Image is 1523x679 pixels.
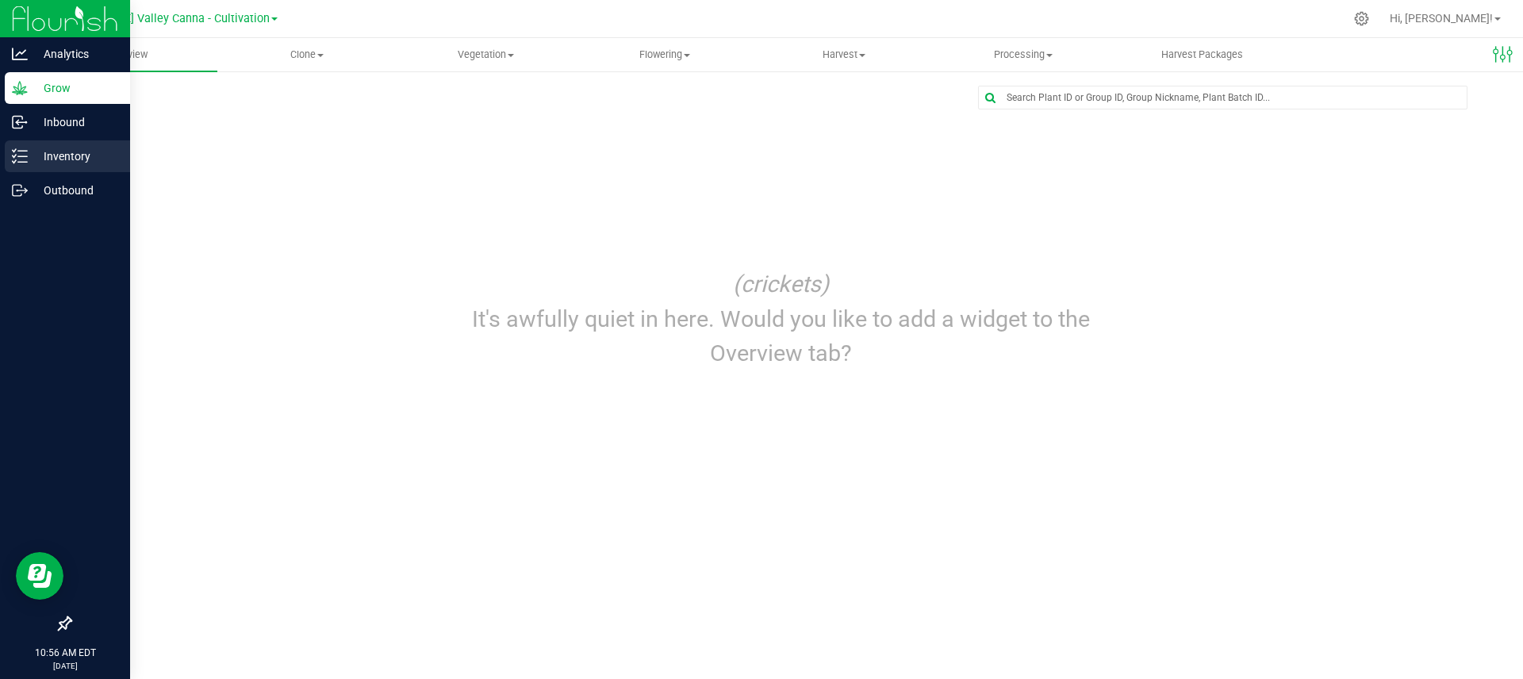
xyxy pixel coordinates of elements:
[575,38,754,71] a: Flowering
[28,181,123,200] p: Outbound
[754,38,934,71] a: Harvest
[28,147,123,166] p: Inventory
[28,113,123,132] p: Inbound
[12,46,28,62] inline-svg: Analytics
[1140,48,1264,62] span: Harvest Packages
[1113,38,1292,71] a: Harvest Packages
[1390,12,1493,25] span: Hi, [PERSON_NAME]!
[12,114,28,130] inline-svg: Inbound
[1352,11,1371,26] div: Manage settings
[12,182,28,198] inline-svg: Outbound
[733,270,829,297] i: (crickets)
[755,48,933,62] span: Harvest
[12,80,28,96] inline-svg: Grow
[218,48,396,62] span: Clone
[576,48,754,62] span: Flowering
[397,38,576,71] a: Vegetation
[28,79,123,98] p: Grow
[7,646,123,660] p: 10:56 AM EDT
[28,44,123,63] p: Analytics
[934,38,1113,71] a: Processing
[12,148,28,164] inline-svg: Inventory
[217,38,397,71] a: Clone
[979,86,1467,109] input: Search Plant ID or Group ID, Group Nickname, Plant Batch ID...
[47,12,270,25] span: [PERSON_NAME] Valley Canna - Cultivation
[934,48,1112,62] span: Processing
[397,48,575,62] span: Vegetation
[434,302,1128,370] p: It's awfully quiet in here. Would you like to add a widget to the Overview tab?
[7,660,123,672] p: [DATE]
[16,552,63,600] iframe: Resource center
